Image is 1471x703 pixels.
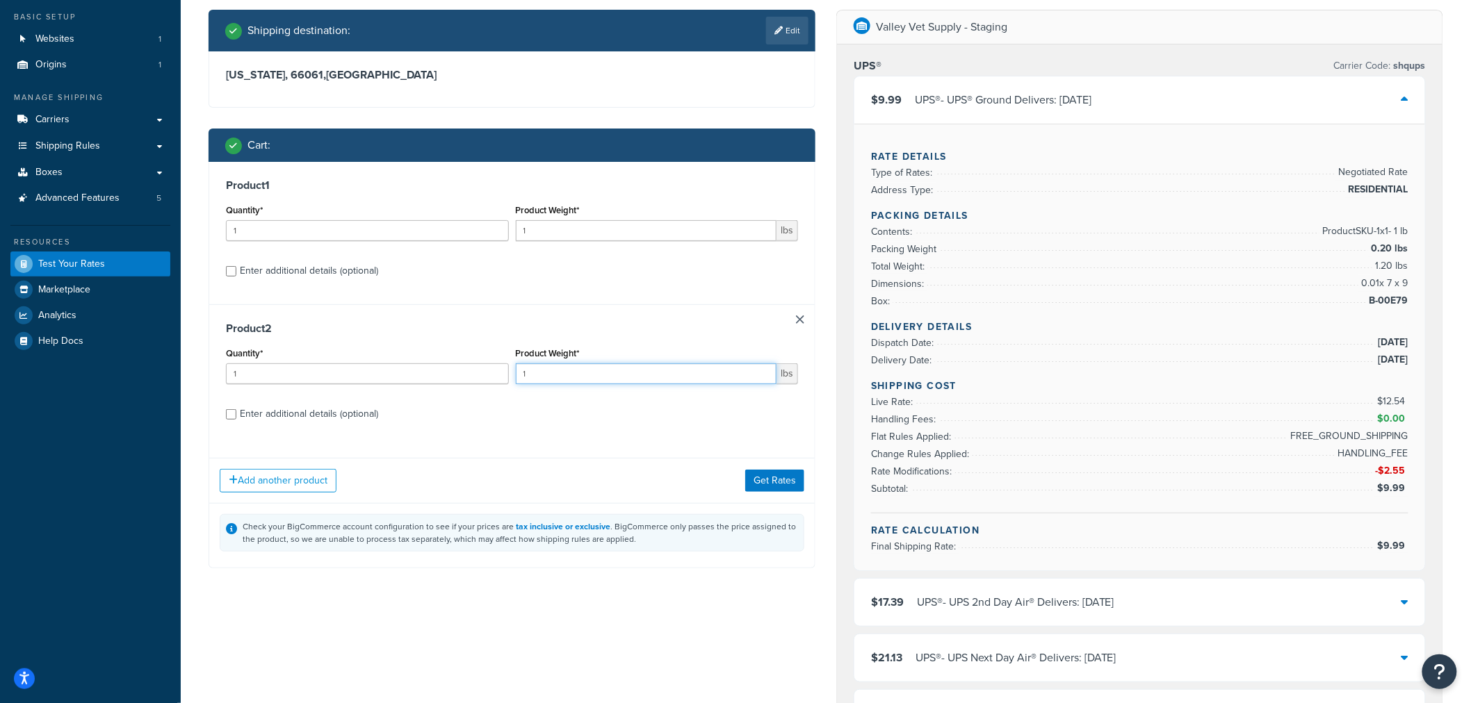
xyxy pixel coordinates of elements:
[226,266,236,276] input: Enter additional details (optional)
[871,353,935,367] span: Delivery Date:
[871,224,916,239] span: Contents:
[1335,164,1408,181] span: Negotiated Rate
[871,149,1408,164] h4: Rate Details
[226,409,236,420] input: Enter additional details (optional)
[35,167,63,179] span: Boxes
[745,470,804,492] button: Get Rates
[516,220,777,241] input: 0.00
[796,315,804,324] a: Remove Item
[777,363,798,384] span: lbs
[10,251,170,276] a: Test Your Rates
[226,363,509,384] input: 0.0
[871,481,911,496] span: Subtotal:
[1377,538,1408,553] span: $9.99
[38,284,90,296] span: Marketplace
[871,464,955,479] span: Rate Modifications:
[156,192,161,204] span: 5
[10,236,170,248] div: Resources
[915,90,1091,110] div: UPS® - UPS® Ground Delivers: [DATE]
[226,205,263,215] label: Quantity*
[1375,351,1408,368] span: [DATE]
[159,59,161,71] span: 1
[1335,445,1408,462] span: HANDLING_FEE
[766,17,808,44] a: Edit
[38,310,76,322] span: Analytics
[1334,56,1426,76] p: Carrier Code:
[871,395,916,409] span: Live Rate:
[1345,181,1408,198] span: RESIDENTIAL
[1391,58,1426,73] span: shqups
[35,114,70,126] span: Carriers
[10,26,170,52] li: Websites
[1319,223,1408,240] span: Product SKU-1 x 1 - 1 lb
[516,205,580,215] label: Product Weight*
[243,520,798,545] div: Check your BigCommerce account configuration to see if your prices are . BigCommerce only passes ...
[1422,654,1457,689] button: Open Resource Center
[871,650,902,665] span: $21.13
[871,320,1408,334] h4: Delivery Details
[38,258,105,270] span: Test Your Rates
[1372,258,1408,274] span: 1.20 lbs
[226,68,798,82] h3: [US_STATE], 66061 , [GEOGRAPHIC_DATA]
[220,469,336,493] button: Add another product
[871,429,954,444] span: Flat Rules Applied:
[1358,275,1408,292] span: 0.01 x 7 x 9
[1377,481,1408,495] span: $9.99
[35,192,120,204] span: Advanced Features
[10,329,170,354] a: Help Docs
[1366,292,1408,309] span: B-00E79
[1375,334,1408,351] span: [DATE]
[871,336,937,350] span: Dispatch Date:
[871,523,1408,538] h4: Rate Calculation
[10,11,170,23] div: Basic Setup
[871,379,1408,393] h4: Shipping Cost
[777,220,798,241] span: lbs
[871,165,936,180] span: Type of Rates:
[516,520,610,533] a: tax inclusive or exclusive
[10,277,170,302] li: Marketplace
[917,593,1114,612] div: UPS® - UPS 2nd Day Air® Delivers: [DATE]
[10,92,170,104] div: Manage Shipping
[226,348,263,358] label: Quantity*
[916,648,1116,668] div: UPS® - UPS Next Day Air® Delivers: [DATE]
[871,242,940,256] span: Packing Weight
[871,294,893,308] span: Box:
[10,133,170,159] a: Shipping Rules
[10,107,170,133] li: Carriers
[10,52,170,78] a: Origins1
[871,447,973,461] span: Change Rules Applied:
[226,220,509,241] input: 0.0
[871,539,959,554] span: Final Shipping Rate:
[1368,240,1408,257] span: 0.20 lbs
[10,303,170,328] a: Analytics
[10,185,170,211] a: Advanced Features5
[247,24,350,37] h2: Shipping destination :
[1377,394,1408,408] span: $12.54
[38,336,83,347] span: Help Docs
[35,59,67,71] span: Origins
[35,140,100,152] span: Shipping Rules
[871,276,927,291] span: Dimensions:
[871,259,928,274] span: Total Weight:
[516,363,777,384] input: 0.00
[10,52,170,78] li: Origins
[240,261,378,281] div: Enter additional details (optional)
[226,179,798,192] h3: Product 1
[876,17,1007,37] p: Valley Vet Supply - Staging
[1287,428,1408,445] span: FREE_GROUND_SHIPPING
[854,59,881,73] h3: UPS®
[516,348,580,358] label: Product Weight*
[226,322,798,336] h3: Product 2
[10,160,170,185] a: Boxes
[247,139,270,151] h2: Cart :
[10,26,170,52] a: Websites1
[871,594,904,610] span: $17.39
[871,92,902,108] span: $9.99
[1377,411,1408,426] span: $0.00
[159,33,161,45] span: 1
